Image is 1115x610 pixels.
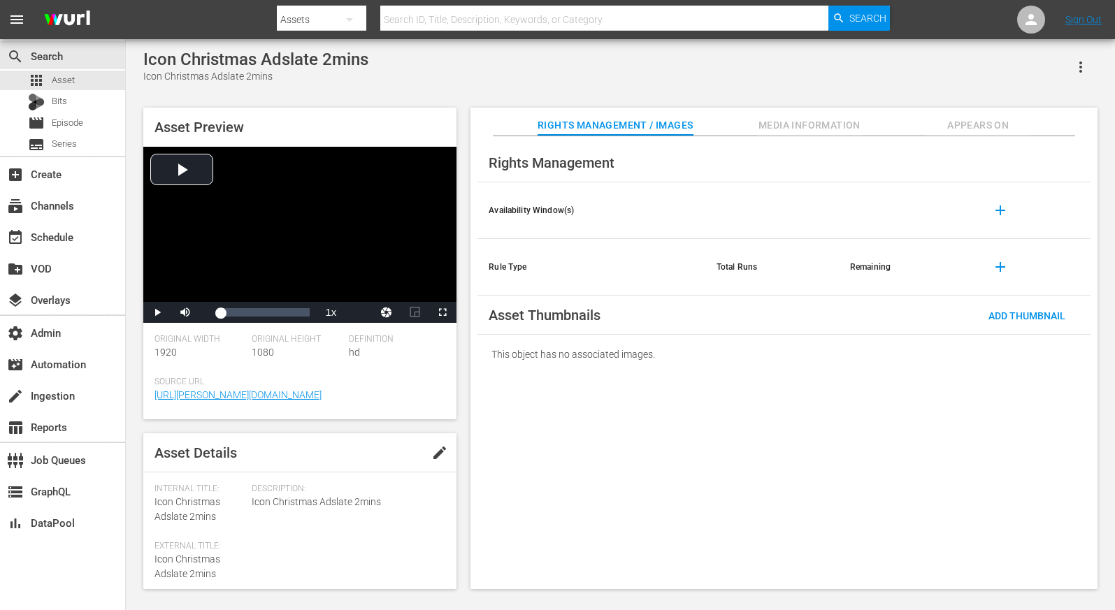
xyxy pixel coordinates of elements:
[52,137,77,151] span: Series
[317,302,345,323] button: Playback Rate
[7,48,24,65] span: Search
[154,377,438,388] span: Source Url
[992,259,1009,275] span: add
[984,250,1017,284] button: add
[839,239,972,296] th: Remaining
[34,3,101,36] img: ans4CAIJ8jUAAAAAAAAAAAAAAAAAAAAAAAAgQb4GAAAAAAAAAAAAAAAAAAAAAAAAJMjXAAAAAAAAAAAAAAAAAAAAAAAAgAT5G...
[7,229,24,246] span: Schedule
[52,94,67,108] span: Bits
[7,261,24,277] span: VOD
[7,292,24,309] span: Overlays
[28,72,45,89] span: Asset
[423,436,456,470] button: edit
[252,334,342,345] span: Original Height
[171,302,199,323] button: Mute
[28,94,45,110] div: Bits
[7,198,24,215] span: Channels
[1065,14,1102,25] a: Sign Out
[154,541,245,552] span: External Title:
[154,484,245,495] span: Internal Title:
[401,302,429,323] button: Picture-in-Picture
[429,302,456,323] button: Fullscreen
[143,302,171,323] button: Play
[538,117,693,134] span: Rights Management / Images
[154,553,220,579] span: Icon Christmas Adslate 2mins
[992,202,1009,219] span: add
[52,116,83,130] span: Episode
[52,73,75,87] span: Asset
[154,119,244,136] span: Asset Preview
[349,347,360,358] span: hd
[252,347,274,358] span: 1080
[757,117,862,134] span: Media Information
[349,334,439,345] span: Definition
[7,166,24,183] span: Create
[143,50,368,69] div: Icon Christmas Adslate 2mins
[977,303,1077,328] button: Add Thumbnail
[7,388,24,405] span: Ingestion
[7,419,24,436] span: Reports
[926,117,1030,134] span: Appears On
[7,452,24,469] span: Job Queues
[984,194,1017,227] button: add
[7,356,24,373] span: Automation
[849,6,886,31] span: Search
[828,6,890,31] button: Search
[477,239,705,296] th: Rule Type
[977,310,1077,321] span: Add Thumbnail
[7,325,24,342] span: Admin
[489,307,600,324] span: Asset Thumbnails
[431,444,448,461] span: edit
[373,302,401,323] button: Jump To Time
[154,334,245,345] span: Original Width
[252,484,439,495] span: Description:
[252,495,439,509] span: Icon Christmas Adslate 2mins
[143,69,368,84] div: Icon Christmas Adslate 2mins
[143,147,456,323] div: Video Player
[8,11,25,28] span: menu
[220,308,310,317] div: Progress Bar
[7,484,24,500] span: GraphQL
[28,115,45,131] span: Episode
[154,444,237,461] span: Asset Details
[477,182,705,239] th: Availability Window(s)
[477,335,1091,374] div: This object has no associated images.
[154,496,220,522] span: Icon Christmas Adslate 2mins
[489,154,614,171] span: Rights Management
[28,136,45,153] span: Series
[7,515,24,532] span: DataPool
[154,347,177,358] span: 1920
[154,389,322,400] a: [URL][PERSON_NAME][DOMAIN_NAME]
[705,239,839,296] th: Total Runs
